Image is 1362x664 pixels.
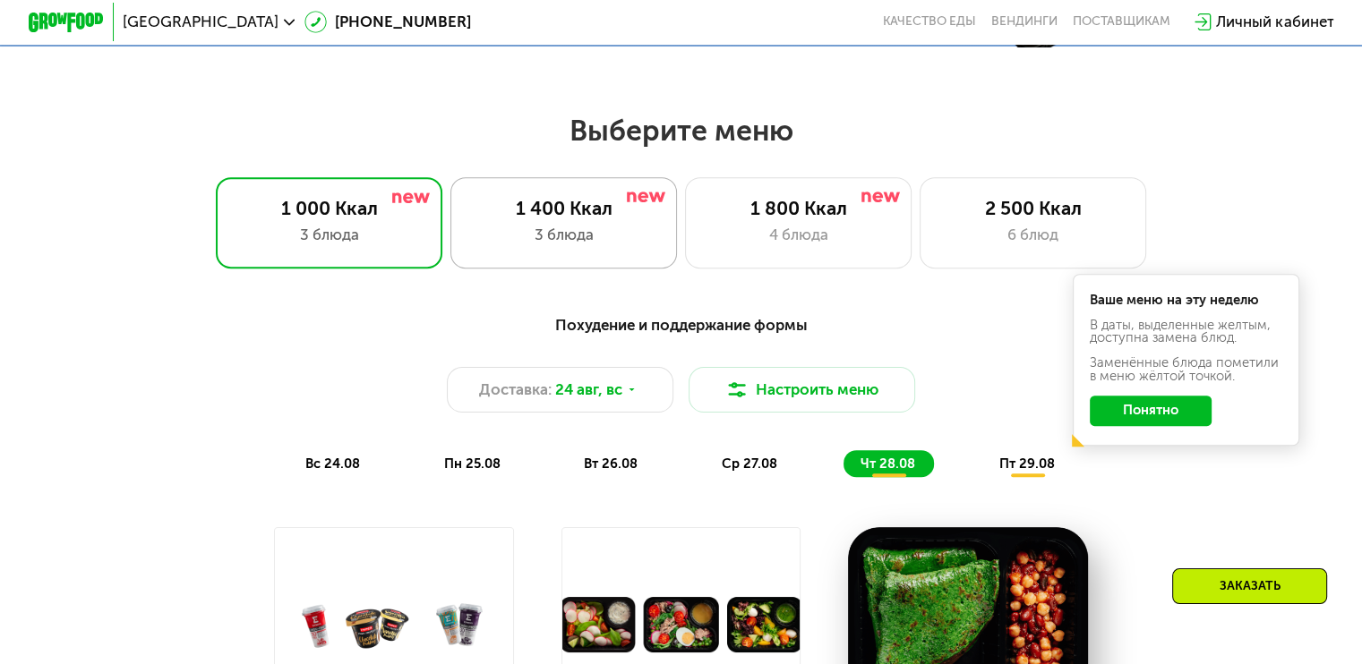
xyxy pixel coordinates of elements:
a: Вендинги [991,14,1058,30]
div: 6 блюд [939,224,1126,246]
div: Похудение и поддержание формы [121,313,1241,336]
div: В даты, выделенные желтым, доступна замена блюд. [1090,319,1283,345]
div: Заменённые блюда пометили в меню жёлтой точкой. [1090,356,1283,383]
div: 3 блюда [236,224,423,246]
div: Заказать [1172,568,1327,604]
span: ср 27.08 [722,455,777,472]
span: Доставка: [479,379,552,401]
div: поставщикам [1073,14,1170,30]
div: 3 блюда [470,224,657,246]
span: пт 29.08 [999,455,1055,472]
div: Ваше меню на эту неделю [1090,294,1283,307]
div: 4 блюда [705,224,892,246]
div: 2 500 Ккал [939,197,1126,219]
span: чт 28.08 [861,455,915,472]
span: пн 25.08 [444,455,501,472]
span: 24 авг, вс [555,379,622,401]
div: Личный кабинет [1216,11,1333,33]
span: вт 26.08 [584,455,638,472]
div: 1 000 Ккал [236,197,423,219]
div: 1 400 Ккал [470,197,657,219]
span: [GEOGRAPHIC_DATA] [123,14,278,30]
span: вс 24.08 [305,455,360,472]
button: Понятно [1090,396,1212,426]
a: Качество еды [883,14,976,30]
button: Настроить меню [689,367,916,413]
a: [PHONE_NUMBER] [304,11,471,33]
h2: Выберите меню [61,113,1302,149]
div: 1 800 Ккал [705,197,892,219]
